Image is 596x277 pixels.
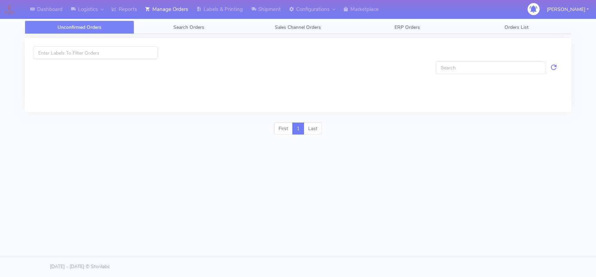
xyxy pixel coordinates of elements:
span: Sales Channel Orders [275,24,321,31]
input: Enter Labels To Filter Orders [33,46,158,59]
ul: Tabs [25,21,571,34]
span: Search Orders [173,24,204,31]
button: [PERSON_NAME] [542,2,594,16]
span: ERP Orders [394,24,420,31]
input: Search [436,61,545,74]
span: Orders List [505,24,529,31]
span: Unconfirmed Orders [57,24,101,31]
a: 1 [292,123,304,135]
